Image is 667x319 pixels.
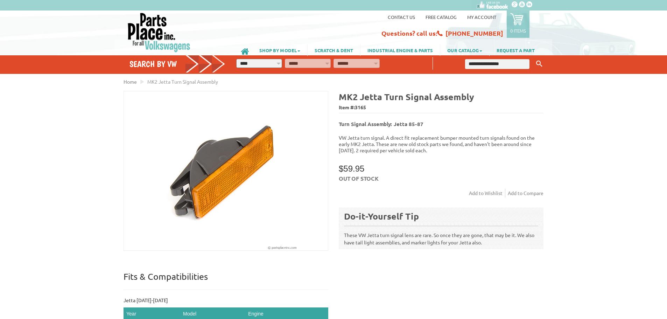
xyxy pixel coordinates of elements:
[508,189,543,197] a: Add to Compare
[129,59,225,69] h4: Search by VW
[510,28,526,34] p: 0 items
[426,14,457,20] a: Free Catalog
[360,44,440,56] a: INDUSTRIAL ENGINE & PARTS
[344,226,538,246] p: These VW Jetta turn signal lens are rare. So once they are gone, that may be it. We also have tai...
[355,104,366,110] span: 3165
[534,58,545,70] button: Keyword Search
[339,175,379,182] span: Out of stock
[490,44,542,56] a: REQUEST A PART
[124,271,328,290] p: Fits & Compatibilities
[344,210,419,222] b: Do-it-Yourself Tip
[507,11,529,38] a: 0 items
[147,78,218,85] span: MK2 Jetta Turn Signal Assembly
[388,14,415,20] a: Contact us
[339,103,543,113] span: Item #:
[252,44,307,56] a: SHOP BY MODEL
[339,164,364,173] span: $59.95
[339,91,474,102] b: MK2 Jetta Turn Signal Assembly
[308,44,360,56] a: SCRATCH & DENT
[469,189,505,197] a: Add to Wishlist
[339,120,423,127] b: Turn Signal Assembly: Jetta 85-87
[124,91,328,250] img: MK2 Jetta Turn Signal Assembly
[440,44,489,56] a: OUR CATALOG
[467,14,496,20] a: My Account
[127,12,191,53] img: Parts Place Inc!
[339,134,543,153] p: VW Jetta turn signal. A direct fit replacement bumper mounted turn signals found on the early MK2...
[124,78,137,85] a: Home
[124,297,328,304] p: Jetta [DATE]-[DATE]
